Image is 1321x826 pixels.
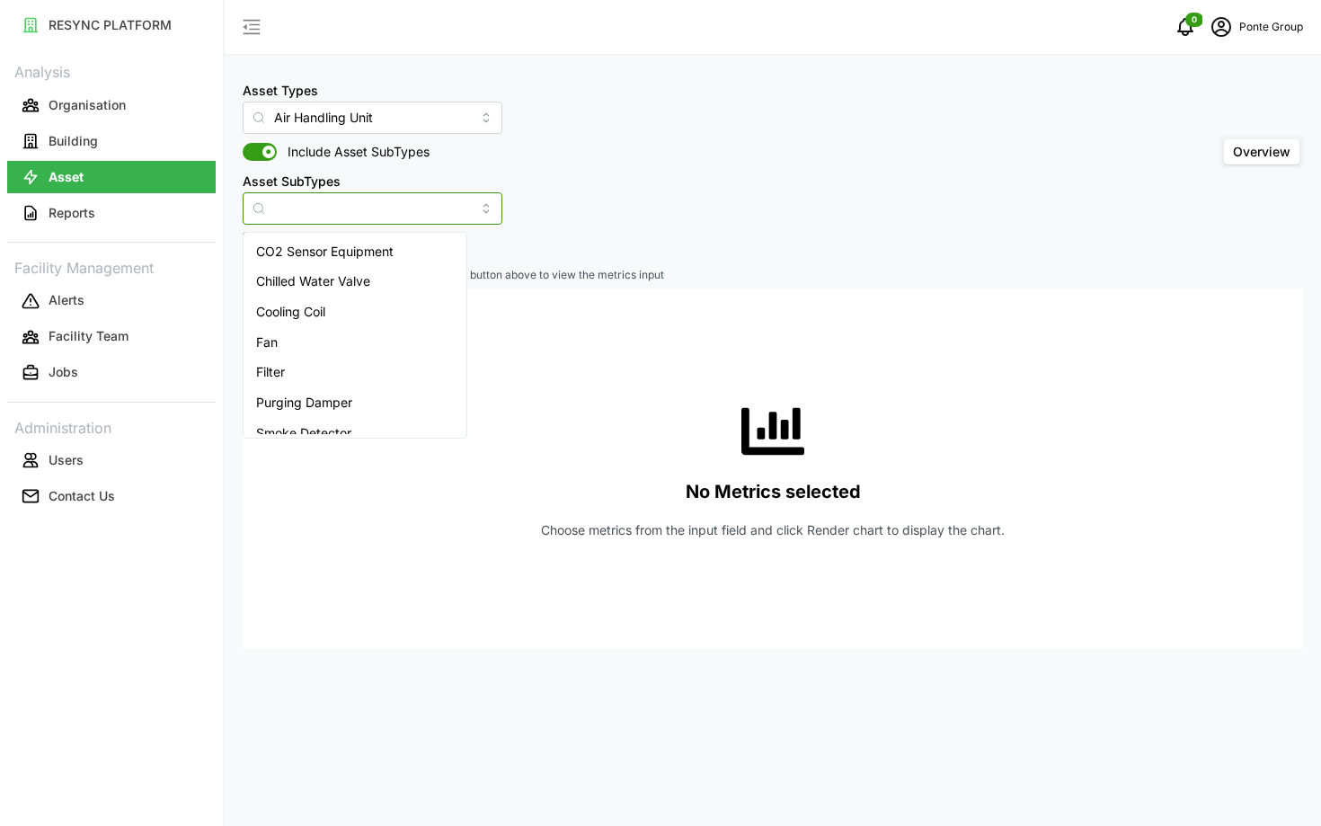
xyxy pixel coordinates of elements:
button: Building [7,125,216,157]
a: Contact Us [7,478,216,514]
button: notifications [1167,9,1203,45]
button: Reports [7,197,216,229]
a: Jobs [7,355,216,391]
span: Overview [1233,144,1290,159]
a: Asset [7,159,216,195]
p: Reports [49,204,95,222]
span: Fan [256,333,278,352]
span: Cooling Coil [256,302,325,322]
p: Analysis [7,58,216,84]
span: Filter [256,362,285,382]
span: CO2 Sensor Equipment [256,242,394,262]
p: Organisation [49,96,126,114]
span: Chilled Water Valve [256,271,370,291]
a: Reports [7,195,216,231]
p: Administration [7,413,216,440]
p: No Metrics selected [686,477,861,507]
p: Select items in the 'Select Locations/Assets' button above to view the metrics input [243,268,1303,283]
a: Facility Team [7,319,216,355]
button: Contact Us [7,480,216,512]
p: Choose metrics from the input field and click Render chart to display the chart. [541,521,1005,539]
button: Asset [7,161,216,193]
label: Asset Types [243,81,318,101]
a: Organisation [7,87,216,123]
p: Contact Us [49,487,115,505]
button: schedule [1203,9,1239,45]
label: Asset SubTypes [243,172,341,191]
p: Ponte Group [1239,19,1303,36]
p: RESYNC PLATFORM [49,16,172,34]
p: Users [49,451,84,469]
button: Facility Team [7,321,216,353]
button: Alerts [7,285,216,317]
a: Building [7,123,216,159]
span: Purging Damper [256,393,352,413]
p: Facility Management [7,253,216,280]
button: Organisation [7,89,216,121]
p: Building [49,132,98,150]
p: Asset [49,168,84,186]
span: Include Asset SubTypes [277,143,430,161]
span: Smoke Detector [256,423,351,443]
a: Alerts [7,283,216,319]
p: Facility Team [49,327,129,345]
span: 0 [1192,13,1197,26]
p: Alerts [49,291,84,309]
a: Users [7,442,216,478]
button: RESYNC PLATFORM [7,9,216,41]
a: RESYNC PLATFORM [7,7,216,43]
p: Jobs [49,363,78,381]
button: Jobs [7,357,216,389]
button: Users [7,444,216,476]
